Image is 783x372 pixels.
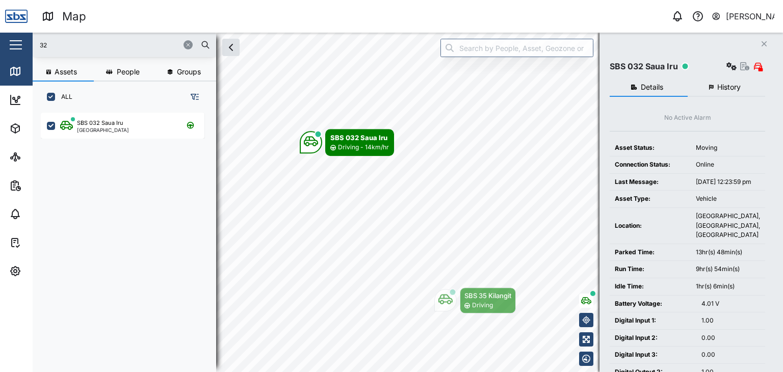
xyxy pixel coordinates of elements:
[5,5,28,28] img: Main Logo
[177,68,201,75] span: Groups
[440,39,593,57] input: Search by People, Asset, Geozone or Place
[27,123,58,134] div: Assets
[664,113,711,123] div: No Active Alarm
[27,94,72,105] div: Dashboard
[696,160,760,170] div: Online
[696,194,760,204] div: Vehicle
[434,287,516,313] div: Map marker
[696,177,760,187] div: [DATE] 12:23:59 pm
[615,248,686,257] div: Parked Time:
[615,333,691,343] div: Digital Input 2:
[300,129,394,156] div: Map marker
[696,211,760,240] div: [GEOGRAPHIC_DATA], [GEOGRAPHIC_DATA], [GEOGRAPHIC_DATA]
[27,66,49,77] div: Map
[62,8,86,25] div: Map
[696,282,760,291] div: 1hr(s) 6min(s)
[696,143,760,153] div: Moving
[55,93,72,101] label: ALL
[717,84,741,91] span: History
[33,33,783,372] canvas: Map
[615,350,691,360] div: Digital Input 3:
[615,282,686,291] div: Idle Time:
[117,68,140,75] span: People
[338,143,389,152] div: Driving - 14km/hr
[701,316,760,326] div: 1.00
[77,127,129,132] div: [GEOGRAPHIC_DATA]
[615,264,686,274] div: Run Time:
[55,68,77,75] span: Assets
[615,299,691,309] div: Battery Voltage:
[615,316,691,326] div: Digital Input 1:
[615,221,686,231] div: Location:
[701,299,760,309] div: 4.01 V
[696,264,760,274] div: 9hr(s) 54min(s)
[27,151,51,163] div: Sites
[27,265,63,277] div: Settings
[615,160,686,170] div: Connection Status:
[330,132,389,143] div: SBS 032 Saua Iru
[41,109,216,364] div: grid
[27,180,61,191] div: Reports
[27,208,58,220] div: Alarms
[464,290,511,301] div: SBS 35 Kilangit
[726,10,775,23] div: [PERSON_NAME]
[27,237,55,248] div: Tasks
[77,119,123,127] div: SBS 032 Saua Iru
[615,194,686,204] div: Asset Type:
[615,143,686,153] div: Asset Status:
[615,177,686,187] div: Last Message:
[711,9,775,23] button: [PERSON_NAME]
[610,60,678,73] div: SBS 032 Saua Iru
[696,248,760,257] div: 13hr(s) 48min(s)
[39,37,210,52] input: Search assets or drivers
[641,84,663,91] span: Details
[472,301,493,310] div: Driving
[701,350,760,360] div: 0.00
[701,333,760,343] div: 0.00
